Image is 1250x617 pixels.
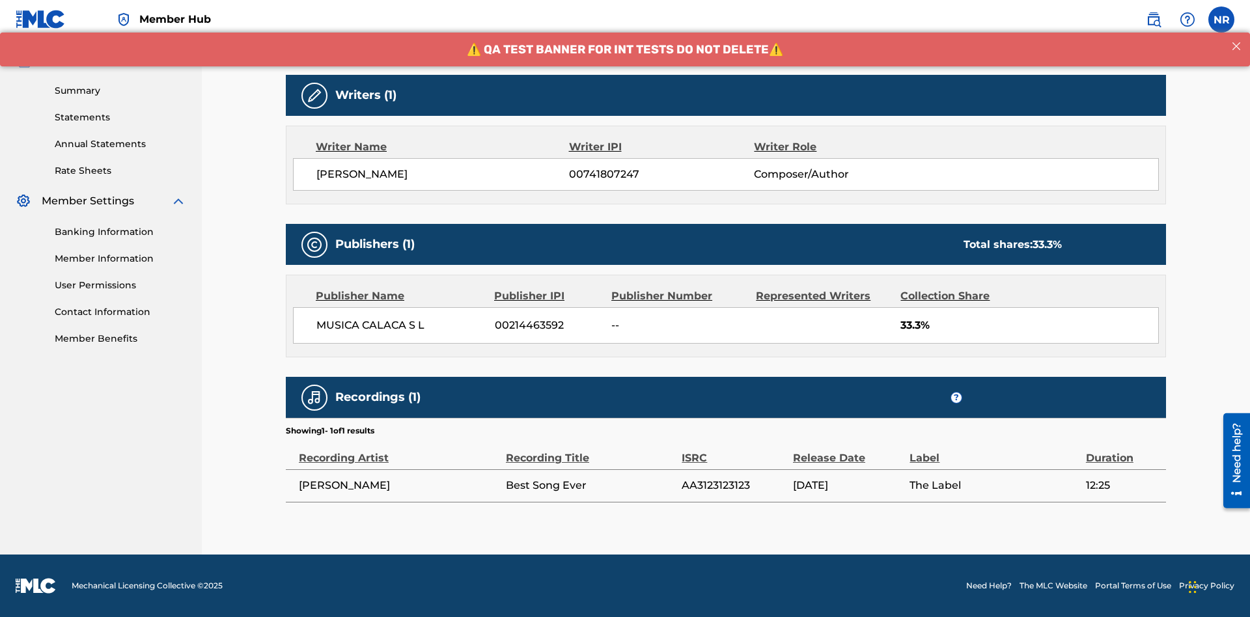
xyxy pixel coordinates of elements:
[307,88,322,103] img: Writers
[55,111,186,124] a: Statements
[569,139,755,155] div: Writer IPI
[1095,580,1171,592] a: Portal Terms of Use
[756,288,891,304] div: Represented Writers
[335,390,421,405] h5: Recordings (1)
[55,332,186,346] a: Member Benefits
[951,392,962,403] span: ?
[286,425,374,437] p: Showing 1 - 1 of 1 results
[1146,12,1161,27] img: search
[1185,555,1250,617] iframe: Chat Widget
[754,139,923,155] div: Writer Role
[316,318,485,333] span: MUSICA CALACA S L
[682,478,786,493] span: AA3123123123
[316,167,569,182] span: [PERSON_NAME]
[793,437,903,466] div: Release Date
[139,12,211,27] span: Member Hub
[1141,7,1167,33] a: Public Search
[171,193,186,209] img: expand
[55,225,186,239] a: Banking Information
[900,318,1158,333] span: 33.3%
[55,305,186,319] a: Contact Information
[55,164,186,178] a: Rate Sheets
[307,237,322,253] img: Publishers
[506,478,675,493] span: Best Song Ever
[495,318,602,333] span: 00214463592
[307,390,322,405] img: Recordings
[16,10,66,29] img: MLC Logo
[335,88,396,103] h5: Writers (1)
[910,437,1079,466] div: Label
[1180,12,1195,27] img: help
[42,193,134,209] span: Member Settings
[55,84,186,98] a: Summary
[55,252,186,266] a: Member Information
[900,288,1027,304] div: Collection Share
[1189,568,1197,607] div: Drag
[611,288,746,304] div: Publisher Number
[16,578,56,594] img: logo
[72,580,223,592] span: Mechanical Licensing Collective © 2025
[467,10,783,24] span: ⚠️ QA TEST BANNER FOR INT TESTS DO NOT DELETE⚠️
[116,12,132,27] img: Top Rightsholder
[299,478,499,493] span: [PERSON_NAME]
[966,580,1012,592] a: Need Help?
[964,237,1062,253] div: Total shares:
[611,318,746,333] span: --
[1174,7,1201,33] div: Help
[1179,580,1234,592] a: Privacy Policy
[569,167,754,182] span: 00741807247
[1020,580,1087,592] a: The MLC Website
[55,137,186,151] a: Annual Statements
[1214,408,1250,515] iframe: Resource Center
[55,279,186,292] a: User Permissions
[316,288,484,304] div: Publisher Name
[494,288,602,304] div: Publisher IPI
[1208,7,1234,33] div: User Menu
[16,193,31,209] img: Member Settings
[506,437,675,466] div: Recording Title
[754,167,923,182] span: Composer/Author
[316,139,569,155] div: Writer Name
[1086,437,1160,466] div: Duration
[682,437,786,466] div: ISRC
[299,437,499,466] div: Recording Artist
[1033,238,1062,251] span: 33.3 %
[793,478,903,493] span: [DATE]
[1086,478,1160,493] span: 12:25
[910,478,1079,493] span: The Label
[335,237,415,252] h5: Publishers (1)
